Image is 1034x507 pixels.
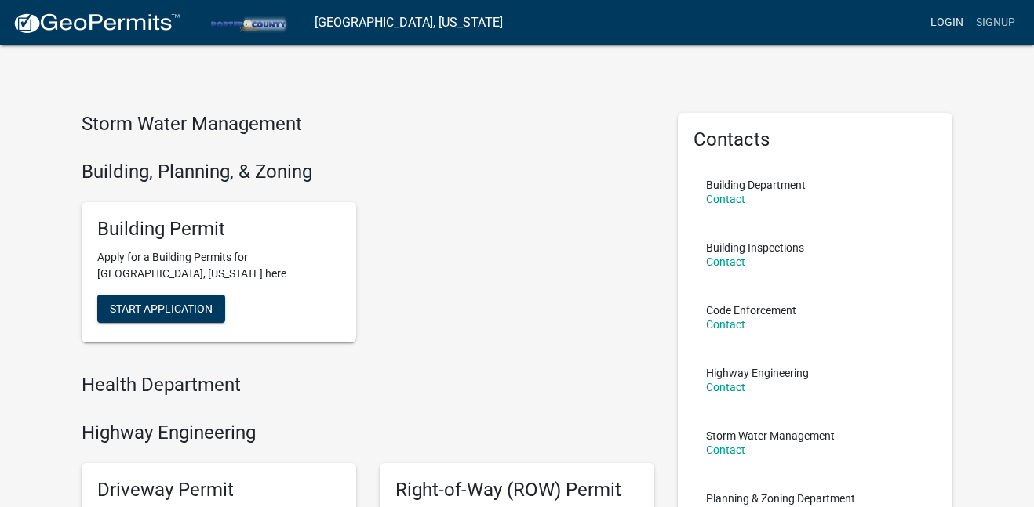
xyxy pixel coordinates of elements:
a: Contact [706,318,745,331]
a: Signup [970,8,1021,38]
h4: Highway Engineering [82,422,654,444]
button: Start Application [97,295,225,323]
h4: Storm Water Management [82,113,654,136]
a: Login [924,8,970,38]
h4: Health Department [82,374,654,397]
h5: Contacts [694,129,937,151]
img: Porter County, Indiana [193,12,302,33]
p: Storm Water Management [706,430,835,441]
h5: Building Permit [97,218,340,241]
p: Building Department [706,179,806,190]
p: Code Enforcement [706,305,796,316]
a: Contact [706,381,745,393]
a: Contact [706,444,745,456]
h4: Building, Planning, & Zoning [82,161,654,183]
p: Highway Engineering [706,368,809,378]
a: Contact [706,255,745,268]
p: Building Inspections [706,242,804,253]
span: Start Application [110,302,213,315]
p: Apply for a Building Permits for [GEOGRAPHIC_DATA], [US_STATE] here [97,249,340,282]
h5: Right-of-Way (ROW) Permit [395,479,639,502]
a: Contact [706,193,745,205]
p: Planning & Zoning Department [706,493,855,504]
h5: Driveway Permit [97,479,340,502]
a: [GEOGRAPHIC_DATA], [US_STATE] [315,9,503,36]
